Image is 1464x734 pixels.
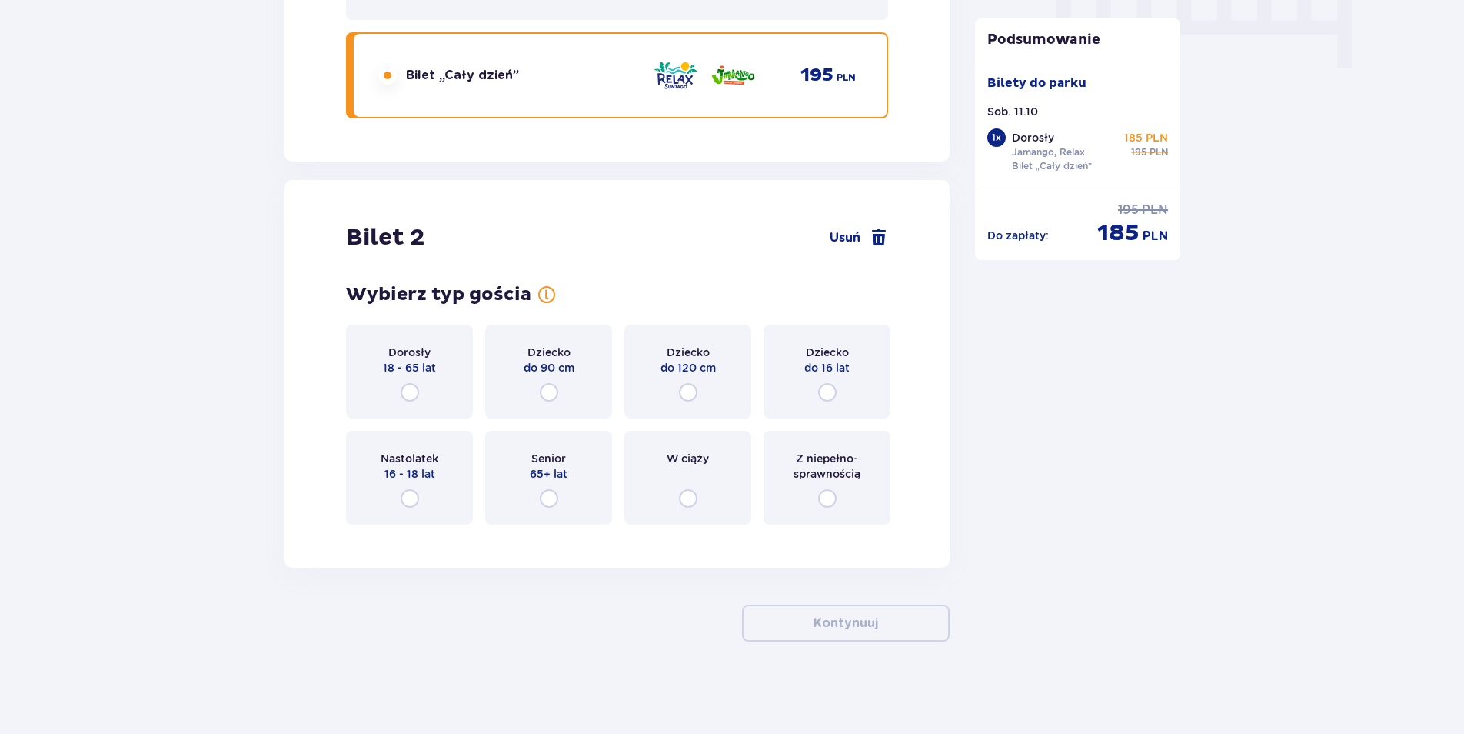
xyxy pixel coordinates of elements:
[777,451,877,482] span: Z niepełno­sprawnością
[388,345,431,360] span: Dorosły
[527,345,571,360] span: Dziecko
[1012,159,1093,173] p: Bilet „Cały dzień”
[710,59,756,92] img: Jamango
[383,360,436,375] span: 18 - 65 lat
[837,71,856,85] span: PLN
[800,64,833,87] span: 195
[346,283,531,306] h3: Wybierz typ gościa
[1131,145,1146,159] span: 195
[531,451,566,466] span: Senior
[381,451,438,466] span: Nastolatek
[806,345,849,360] span: Dziecko
[814,615,878,632] p: Kontynuuj
[1118,202,1139,219] span: 195
[987,104,1038,119] p: Sob. 11.10
[975,31,1181,49] p: Podsumowanie
[667,345,710,360] span: Dziecko
[1143,228,1168,245] span: PLN
[406,67,519,84] span: Bilet „Cały dzień”
[804,360,850,375] span: do 16 lat
[1142,202,1168,219] span: PLN
[830,229,888,247] a: Usuń
[1150,145,1168,159] span: PLN
[1012,130,1054,145] p: Dorosły
[346,223,424,252] h2: Bilet 2
[987,75,1086,92] p: Bilety do parku
[660,360,716,375] span: do 120 cm
[1012,145,1085,159] p: Jamango, Relax
[530,466,567,482] span: 65+ lat
[830,229,860,246] span: Usuń
[524,360,574,375] span: do 90 cm
[384,466,435,482] span: 16 - 18 lat
[742,605,950,642] button: Kontynuuj
[987,128,1006,147] div: 1 x
[667,451,709,466] span: W ciąży
[653,59,698,92] img: Relax
[1097,219,1140,248] span: 185
[987,228,1049,243] p: Do zapłaty :
[1124,130,1168,145] p: 185 PLN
